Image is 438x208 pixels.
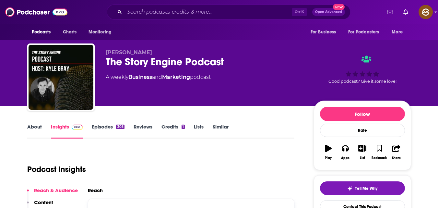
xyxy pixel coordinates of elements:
[106,49,152,55] span: [PERSON_NAME]
[34,199,53,205] p: Content
[306,26,344,38] button: open menu
[320,107,405,121] button: Follow
[59,26,81,38] a: Charts
[341,156,349,160] div: Apps
[347,186,352,191] img: tell me why sparkle
[63,28,77,37] span: Charts
[107,5,350,19] div: Search podcasts, credits, & more...
[292,8,307,16] span: Ctrl K
[315,10,342,14] span: Open Advanced
[27,187,78,199] button: Reach & Audience
[88,187,103,193] h2: Reach
[32,28,51,37] span: Podcasts
[320,141,337,164] button: Play
[314,49,411,90] div: Good podcast? Give it some love!
[328,79,397,84] span: Good podcast? Give it some love!
[419,5,433,19] img: User Profile
[355,186,377,191] span: Tell Me Why
[128,74,152,80] a: Business
[106,73,211,81] div: A weekly podcast
[124,7,292,17] input: Search podcasts, credits, & more...
[387,26,411,38] button: open menu
[348,28,379,37] span: For Podcasters
[392,28,403,37] span: More
[84,26,120,38] button: open menu
[325,156,332,160] div: Play
[27,165,86,174] h1: Podcast Insights
[312,8,345,16] button: Open AdvancedNew
[320,124,405,137] div: Rate
[344,26,389,38] button: open menu
[134,124,152,139] a: Reviews
[311,28,336,37] span: For Business
[360,156,365,160] div: List
[320,181,405,195] button: tell me why sparkleTell Me Why
[419,5,433,19] button: Show profile menu
[182,125,185,129] div: 1
[116,125,124,129] div: 305
[194,124,204,139] a: Lists
[5,6,67,18] img: Podchaser - Follow, Share and Rate Podcasts
[162,74,190,80] a: Marketing
[392,156,401,160] div: Share
[354,141,371,164] button: List
[161,124,185,139] a: Credits1
[372,156,387,160] div: Bookmark
[419,5,433,19] span: Logged in as hey85204
[27,124,42,139] a: About
[89,28,112,37] span: Monitoring
[92,124,124,139] a: Episodes305
[51,124,83,139] a: InsightsPodchaser Pro
[152,74,162,80] span: and
[72,125,83,130] img: Podchaser Pro
[337,141,354,164] button: Apps
[34,187,78,193] p: Reach & Audience
[371,141,388,164] button: Bookmark
[385,6,396,18] a: Show notifications dropdown
[213,124,229,139] a: Similar
[388,141,405,164] button: Share
[401,6,411,18] a: Show notifications dropdown
[27,26,59,38] button: open menu
[333,4,345,10] span: New
[29,45,93,110] img: The Story Engine Podcast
